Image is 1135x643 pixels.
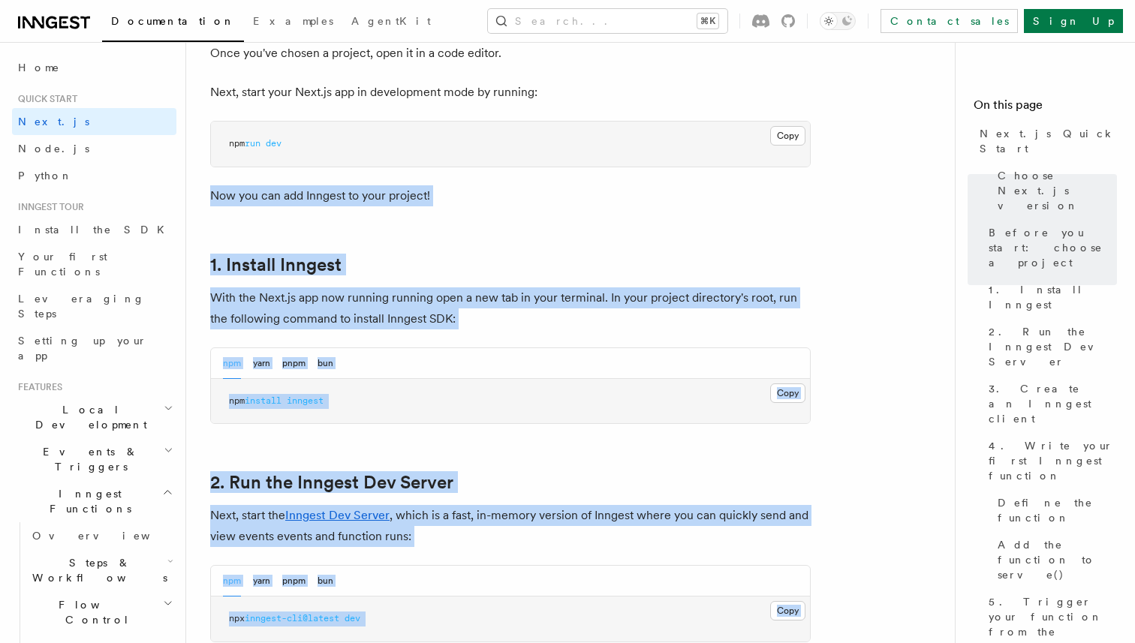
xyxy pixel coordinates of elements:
button: Copy [770,383,805,403]
button: Inngest Functions [12,480,176,522]
span: Leveraging Steps [18,293,145,320]
a: Leveraging Steps [12,285,176,327]
button: bun [318,348,333,379]
span: 2. Run the Inngest Dev Server [989,324,1117,369]
button: Copy [770,601,805,620]
a: Contact sales [881,9,1018,33]
p: Now you can add Inngest to your project! [210,185,811,206]
a: Sign Up [1024,9,1123,33]
span: Local Development [12,402,164,432]
p: Next, start your Next.js app in development mode by running: [210,82,811,103]
p: With the Next.js app now running running open a new tab in your terminal. In your project directo... [210,287,811,329]
button: Flow Control [26,591,176,633]
a: Node.js [12,135,176,162]
a: Inngest Dev Server [285,508,390,522]
span: Inngest tour [12,201,84,213]
span: dev [345,613,360,623]
button: npm [223,348,241,379]
button: yarn [253,566,270,596]
span: npx [229,613,245,623]
span: npm [229,138,245,149]
button: Copy [770,126,805,146]
span: AgentKit [351,15,431,27]
span: inngest [287,395,324,406]
span: Inngest Functions [12,486,162,516]
span: Examples [253,15,333,27]
span: Node.js [18,143,89,155]
button: pnpm [282,566,306,596]
span: Next.js Quick Start [980,126,1117,156]
button: npm [223,566,241,596]
span: npm [229,395,245,406]
kbd: ⌘K [697,14,718,29]
button: Steps & Workflows [26,549,176,591]
a: Documentation [102,5,244,42]
p: Next, start the , which is a fast, in-memory version of Inngest where you can quickly send and vi... [210,505,811,547]
a: Your first Functions [12,243,176,285]
a: Overview [26,522,176,549]
span: inngest-cli@latest [245,613,339,623]
span: Python [18,170,73,182]
span: Features [12,381,62,393]
a: Install the SDK [12,216,176,243]
a: 1. Install Inngest [983,276,1117,318]
h4: On this page [974,96,1117,120]
button: Events & Triggers [12,438,176,480]
span: Home [18,60,60,75]
a: Python [12,162,176,189]
a: Next.js [12,108,176,135]
button: Local Development [12,396,176,438]
span: Choose Next.js version [998,168,1117,213]
span: dev [266,138,281,149]
button: Toggle dark mode [820,12,856,30]
button: yarn [253,348,270,379]
a: Home [12,54,176,81]
a: Choose Next.js version [992,162,1117,219]
span: Install the SDK [18,224,173,236]
span: Add the function to serve() [998,537,1117,582]
a: Before you start: choose a project [983,219,1117,276]
a: Next.js Quick Start [974,120,1117,162]
a: Define the function [992,489,1117,531]
span: 3. Create an Inngest client [989,381,1117,426]
span: 1. Install Inngest [989,282,1117,312]
span: Before you start: choose a project [989,225,1117,270]
a: 3. Create an Inngest client [983,375,1117,432]
span: Define the function [998,495,1117,525]
span: Next.js [18,116,89,128]
a: Examples [244,5,342,41]
span: Documentation [111,15,235,27]
button: bun [318,566,333,596]
span: 4. Write your first Inngest function [989,438,1117,483]
a: 4. Write your first Inngest function [983,432,1117,489]
a: Setting up your app [12,327,176,369]
span: Steps & Workflows [26,555,167,585]
a: 1. Install Inngest [210,254,342,275]
a: 2. Run the Inngest Dev Server [983,318,1117,375]
span: Quick start [12,93,77,105]
a: Add the function to serve() [992,531,1117,588]
span: run [245,138,260,149]
span: install [245,395,281,406]
span: Your first Functions [18,251,107,278]
a: 2. Run the Inngest Dev Server [210,472,453,493]
span: Events & Triggers [12,444,164,474]
span: Flow Control [26,597,163,627]
a: AgentKit [342,5,440,41]
button: Search...⌘K [488,9,727,33]
p: Once you've chosen a project, open it in a code editor. [210,43,811,64]
button: pnpm [282,348,306,379]
span: Setting up your app [18,335,147,362]
span: Overview [32,530,187,542]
